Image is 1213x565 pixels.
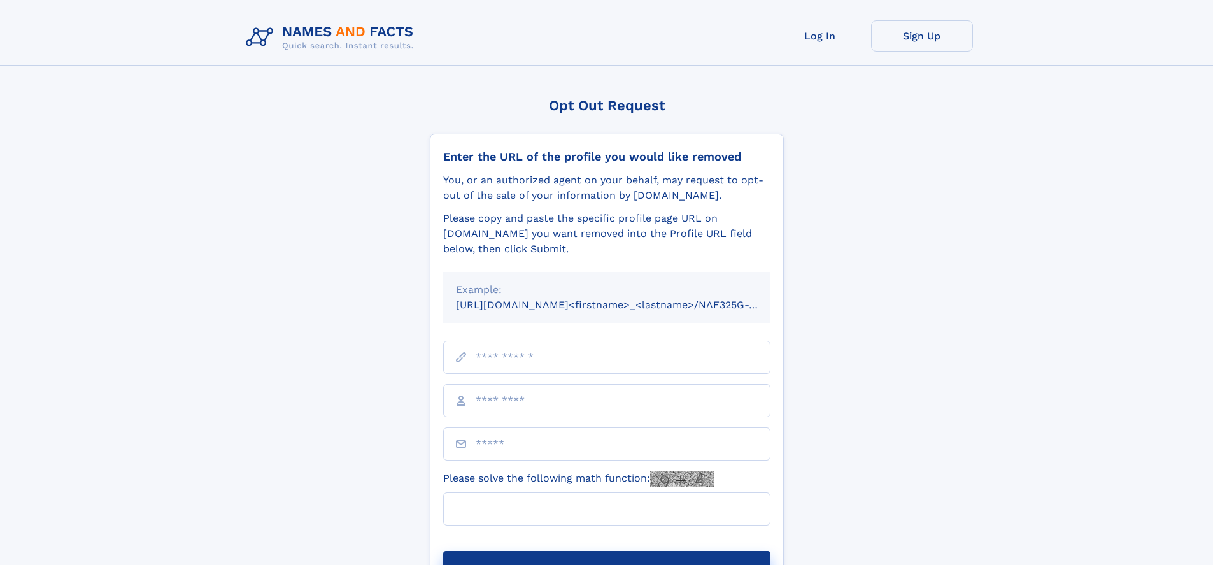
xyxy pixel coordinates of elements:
[241,20,424,55] img: Logo Names and Facts
[456,282,758,297] div: Example:
[456,299,795,311] small: [URL][DOMAIN_NAME]<firstname>_<lastname>/NAF325G-xxxxxxxx
[443,150,770,164] div: Enter the URL of the profile you would like removed
[871,20,973,52] a: Sign Up
[443,173,770,203] div: You, or an authorized agent on your behalf, may request to opt-out of the sale of your informatio...
[443,211,770,257] div: Please copy and paste the specific profile page URL on [DOMAIN_NAME] you want removed into the Pr...
[769,20,871,52] a: Log In
[430,97,784,113] div: Opt Out Request
[443,471,714,487] label: Please solve the following math function:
